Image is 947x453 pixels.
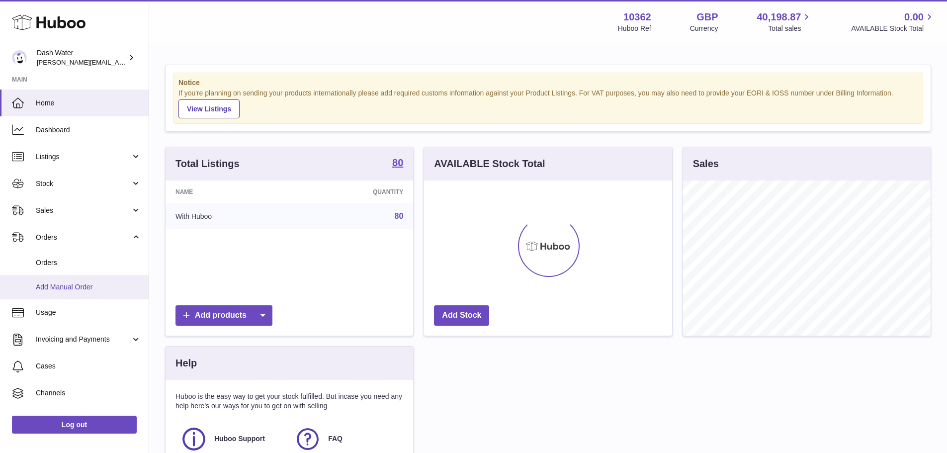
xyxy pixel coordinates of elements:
[36,233,131,242] span: Orders
[395,212,404,220] a: 80
[166,203,296,229] td: With Huboo
[178,89,918,118] div: If you're planning on sending your products internationally please add required customs informati...
[434,305,489,326] a: Add Stock
[36,98,141,108] span: Home
[851,24,935,33] span: AVAILABLE Stock Total
[180,426,284,453] a: Huboo Support
[36,125,141,135] span: Dashboard
[37,58,199,66] span: [PERSON_NAME][EMAIL_ADDRESS][DOMAIN_NAME]
[757,10,812,33] a: 40,198.87 Total sales
[36,258,141,268] span: Orders
[166,181,296,203] th: Name
[693,157,719,171] h3: Sales
[214,434,265,444] span: Huboo Support
[178,78,918,88] strong: Notice
[178,99,240,118] a: View Listings
[36,362,141,371] span: Cases
[175,357,197,370] h3: Help
[434,157,545,171] h3: AVAILABLE Stock Total
[904,10,924,24] span: 0.00
[175,392,403,411] p: Huboo is the easy way to get your stock fulfilled. But incase you need any help here's our ways f...
[768,24,812,33] span: Total sales
[296,181,413,203] th: Quantity
[851,10,935,33] a: 0.00 AVAILABLE Stock Total
[618,24,651,33] div: Huboo Ref
[175,305,272,326] a: Add products
[175,157,240,171] h3: Total Listings
[36,152,131,162] span: Listings
[36,206,131,215] span: Sales
[37,48,126,67] div: Dash Water
[36,335,131,344] span: Invoicing and Payments
[12,50,27,65] img: james@dash-water.com
[696,10,718,24] strong: GBP
[36,388,141,398] span: Channels
[328,434,343,444] span: FAQ
[690,24,718,33] div: Currency
[36,308,141,317] span: Usage
[757,10,801,24] span: 40,198.87
[392,158,403,168] strong: 80
[36,282,141,292] span: Add Manual Order
[36,179,131,188] span: Stock
[392,158,403,170] a: 80
[294,426,398,453] a: FAQ
[623,10,651,24] strong: 10362
[12,416,137,434] a: Log out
